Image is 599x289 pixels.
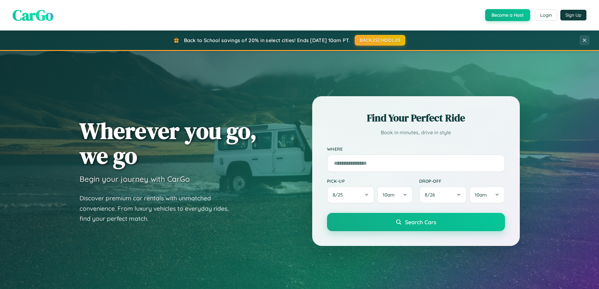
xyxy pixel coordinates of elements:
label: Where [327,147,505,152]
button: 8/26 [419,186,467,203]
button: Login [535,9,557,21]
p: Discover premium car rentals with unmatched convenience. From luxury vehicles to everyday rides, ... [80,193,237,224]
button: Become a Host [485,9,530,21]
button: 8/25 [327,186,375,203]
button: Search Cars [327,213,505,231]
span: Search Cars [405,219,436,225]
p: Book in minutes, drive in style [327,128,505,137]
h2: Find Your Perfect Ride [327,111,505,125]
label: Pick-up [327,178,413,184]
label: Drop-off [419,178,505,184]
span: 10am [383,192,395,198]
button: 10am [469,186,505,203]
button: 10am [377,186,413,203]
span: CarGo [13,5,53,25]
h1: Wherever you go, we go [80,118,257,168]
span: 8 / 25 [333,192,346,198]
button: BACK2SCHOOL20 [355,35,405,46]
span: 10am [475,192,487,198]
span: Back to School savings of 20% in select cities! Ends [DATE] 10am PT. [184,37,350,43]
button: Sign Up [560,10,586,20]
h3: Begin your journey with CarGo [80,174,190,184]
span: 8 / 26 [425,192,438,198]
